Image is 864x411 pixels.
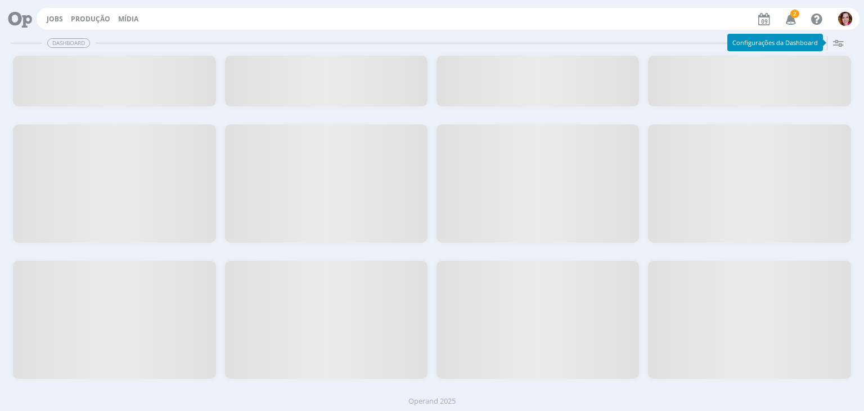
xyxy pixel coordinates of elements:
[47,14,63,24] a: Jobs
[118,14,138,24] a: Mídia
[727,34,823,51] div: Configurações da Dashboard
[778,9,802,29] button: 2
[790,10,799,18] span: 2
[115,15,142,24] button: Mídia
[47,38,90,48] span: Dashboard
[838,12,852,26] img: B
[43,15,66,24] button: Jobs
[67,15,114,24] button: Produção
[838,9,853,29] button: B
[71,14,110,24] a: Produção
